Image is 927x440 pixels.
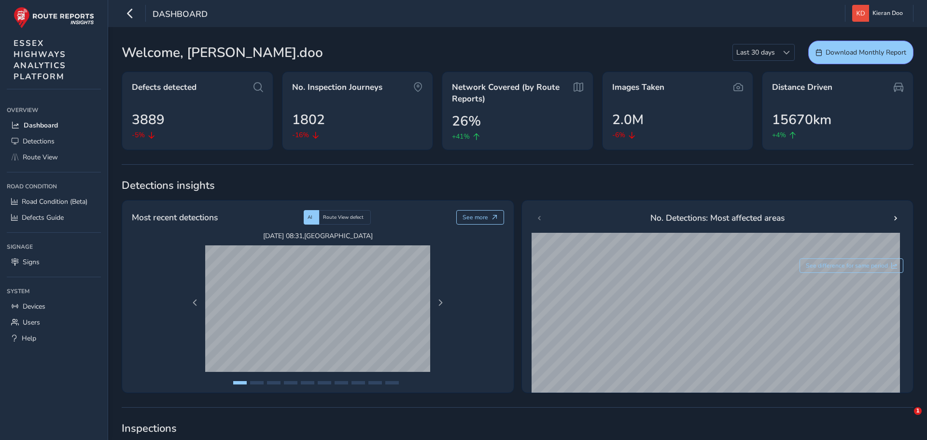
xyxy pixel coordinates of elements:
span: [DATE] 08:31 , [GEOGRAPHIC_DATA] [205,231,430,241]
span: AI [308,214,312,221]
button: Download Monthly Report [808,41,913,64]
button: Next Page [434,296,447,310]
span: Dashboard [153,8,208,22]
span: Route View [23,153,58,162]
span: Help [22,334,36,343]
button: Page 4 [284,381,297,384]
img: diamond-layout [852,5,869,22]
div: AI [304,210,319,225]
span: ESSEX HIGHWAYS ANALYTICS PLATFORM [14,38,66,82]
span: Road Condition (Beta) [22,197,87,206]
div: Signage [7,240,101,254]
div: Overview [7,103,101,117]
span: Last 30 days [733,44,778,60]
span: +4% [772,130,786,140]
span: See more [463,213,488,221]
span: Defects detected [132,82,197,93]
button: See more [456,210,504,225]
a: Defects Guide [7,210,101,226]
span: +41% [452,131,470,142]
span: Welcome, [PERSON_NAME].doo [122,43,323,63]
a: Devices [7,298,101,314]
a: Detections [7,133,101,149]
button: Page 7 [335,381,348,384]
span: Defects Guide [22,213,64,222]
span: Distance Driven [772,82,832,93]
button: Previous Page [188,296,202,310]
span: Detections [23,137,55,146]
span: 1802 [292,110,325,130]
div: System [7,284,101,298]
span: No. Detections: Most affected areas [650,212,785,224]
span: Images Taken [612,82,664,93]
button: Kieran Doo [852,5,906,22]
a: Signs [7,254,101,270]
span: Signs [23,257,40,267]
span: 15670km [772,110,831,130]
span: Route View defect [323,214,364,221]
span: Devices [23,302,45,311]
span: Kieran Doo [872,5,903,22]
a: Help [7,330,101,346]
button: Page 9 [368,381,382,384]
span: See difference for same period [806,262,888,270]
a: Dashboard [7,117,101,133]
img: rr logo [14,7,94,28]
iframe: Intercom live chat [894,407,917,430]
span: No. Inspection Journeys [292,82,382,93]
span: -6% [612,130,625,140]
button: Page 8 [351,381,365,384]
span: Detections insights [122,178,913,193]
span: 26% [452,111,481,131]
span: Network Covered (by Route Reports) [452,82,570,104]
span: 1 [914,407,922,415]
button: See difference for same period [800,258,904,273]
div: Route View defect [319,210,371,225]
button: Page 3 [267,381,281,384]
span: Most recent detections [132,211,218,224]
button: Page 10 [385,381,399,384]
a: Road Condition (Beta) [7,194,101,210]
span: 2.0M [612,110,644,130]
span: -5% [132,130,145,140]
span: Dashboard [24,121,58,130]
span: -16% [292,130,309,140]
button: Page 2 [250,381,264,384]
span: Download Monthly Report [826,48,906,57]
div: Road Condition [7,179,101,194]
span: 3889 [132,110,165,130]
button: Page 5 [301,381,314,384]
button: Page 1 [233,381,247,384]
span: Inspections [122,421,913,436]
a: Route View [7,149,101,165]
span: Users [23,318,40,327]
button: Page 6 [318,381,331,384]
a: Users [7,314,101,330]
